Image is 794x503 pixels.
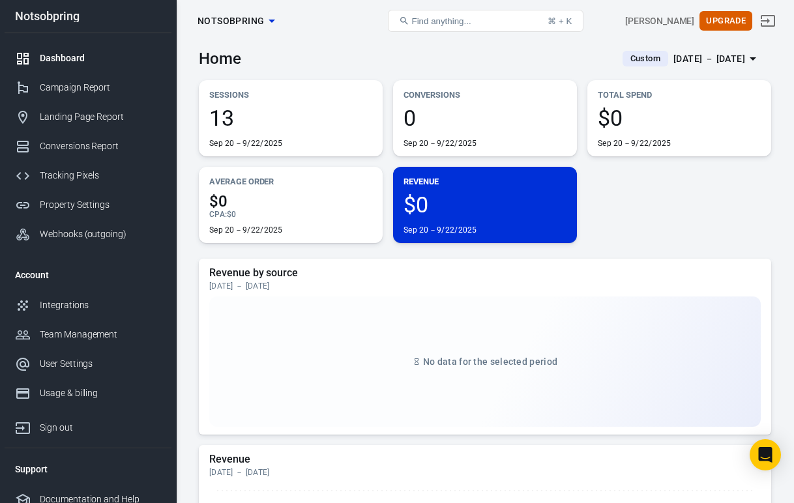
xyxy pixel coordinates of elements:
[40,169,161,182] div: Tracking Pixels
[598,88,761,102] p: Total Spend
[598,138,671,149] div: Sep 20－9/22/2025
[199,50,241,68] h3: Home
[209,175,372,188] p: Average Order
[404,194,566,216] span: $0
[388,10,583,32] button: Find anything...⌘ + K
[5,102,171,132] a: Landing Page Report
[209,266,761,280] h5: Revenue by source
[625,52,666,65] span: Custom
[5,291,171,320] a: Integrations
[209,138,283,149] div: Sep 20－9/22/2025
[5,132,171,161] a: Conversions Report
[5,453,171,485] li: Support
[209,453,761,466] h5: Revenue
[40,357,161,371] div: User Settings
[404,225,477,235] div: Sep 20－9/22/2025
[752,5,784,36] a: Sign out
[612,48,771,70] button: Custom[DATE] － [DATE]
[40,227,161,241] div: Webhooks (outgoing)
[404,138,477,149] div: Sep 20－9/22/2025
[40,81,161,94] div: Campaign Report
[40,139,161,153] div: Conversions Report
[5,44,171,73] a: Dashboard
[40,421,161,435] div: Sign out
[40,386,161,400] div: Usage & billing
[5,220,171,249] a: Webhooks (outgoing)
[5,320,171,349] a: Team Management
[227,210,236,219] span: $0
[750,439,781,470] div: Open Intercom Messenger
[40,298,161,312] div: Integrations
[40,51,161,65] div: Dashboard
[209,194,372,209] span: $0
[548,16,572,26] div: ⌘ + K
[673,51,745,67] div: [DATE] － [DATE]
[404,175,566,188] p: Revenue
[209,107,372,129] span: 13
[404,107,566,129] span: 0
[5,349,171,379] a: User Settings
[40,110,161,124] div: Landing Page Report
[598,107,761,129] span: $0
[5,408,171,442] a: Sign out
[209,467,761,478] div: [DATE] － [DATE]
[625,14,694,28] div: Account id: N5xiwcjL
[423,356,557,367] span: No data for the selected period
[5,73,171,102] a: Campaign Report
[198,13,264,29] span: Notsobpring
[5,161,171,190] a: Tracking Pixels
[412,16,471,26] span: Find anything...
[5,259,171,291] li: Account
[209,88,372,102] p: Sessions
[209,281,761,291] div: [DATE] － [DATE]
[5,379,171,408] a: Usage & billing
[192,9,280,33] button: Notsobpring
[209,210,227,219] span: CPA :
[40,198,161,212] div: Property Settings
[699,11,752,31] button: Upgrade
[404,88,566,102] p: Conversions
[209,225,283,235] div: Sep 20－9/22/2025
[5,190,171,220] a: Property Settings
[5,10,171,22] div: Notsobpring
[40,328,161,341] div: Team Management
